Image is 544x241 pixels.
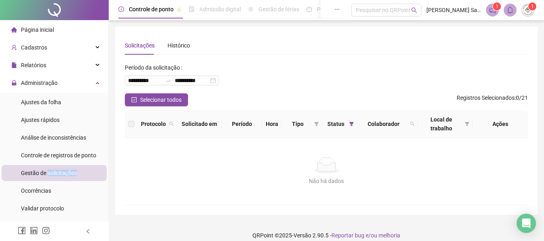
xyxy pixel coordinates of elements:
span: search [169,122,174,126]
span: Selecionar todos [140,95,182,104]
span: Controle de registros de ponto [21,152,96,159]
span: 1 [496,4,498,9]
span: facebook [18,227,26,235]
span: search [408,118,416,130]
div: Não há dados [134,177,518,185]
span: 1 [531,4,534,9]
th: Hora [262,110,281,138]
span: instagram [42,227,50,235]
span: bell [507,6,514,14]
span: Tipo [285,119,311,128]
sup: Atualize o seu contato no menu Meus Dados [528,2,536,10]
span: home [11,27,17,33]
span: Local de trabalho [421,115,461,133]
span: Página inicial [21,27,54,33]
span: lock [11,80,17,86]
span: to [165,77,172,84]
th: Período [221,110,262,138]
span: Reportar bug e/ou melhoria [331,232,400,239]
span: filter [349,122,354,126]
span: swap-right [165,77,172,84]
span: filter [347,118,356,130]
span: filter [314,122,319,126]
span: search [410,122,415,126]
span: clock-circle [118,6,124,12]
span: file-done [189,6,194,12]
span: Admissão digital [199,6,241,12]
sup: 1 [493,2,501,10]
div: Solicitações [125,41,155,50]
div: Ações [476,119,525,128]
span: check-square [131,97,137,103]
span: Cadastros [21,44,47,51]
span: Controle de ponto [129,6,174,12]
span: Validar protocolo [21,205,64,212]
th: Solicitado em [177,110,221,138]
span: Análise de inconsistências [21,134,86,141]
span: sun [248,6,254,12]
img: 40900 [522,4,534,16]
span: ellipsis [334,6,340,12]
span: Gestão de solicitações [21,170,77,176]
span: filter [465,122,470,126]
span: Administração [21,80,58,86]
span: Ajustes rápidos [21,117,60,123]
span: Relatórios [21,62,46,68]
span: Registros Selecionados [457,95,515,101]
span: dashboard [306,6,312,12]
span: Protocolo [141,119,166,128]
span: Painel do DP [317,6,348,12]
span: Versão [294,232,311,239]
div: Histórico [168,41,190,50]
span: Ajustes da folha [21,99,61,105]
span: pushpin [177,7,182,12]
span: file [11,62,17,68]
button: Selecionar todos [125,93,188,106]
span: Gestão de férias [259,6,299,12]
span: left [85,229,91,234]
label: Período da solicitação [125,61,185,74]
span: notification [489,6,496,14]
span: : 0 / 21 [457,93,528,106]
span: [PERSON_NAME] Sant'[PERSON_NAME] [426,6,481,14]
span: search [411,7,417,13]
span: Colaborador [360,119,407,128]
span: linkedin [30,227,38,235]
span: filter [312,118,321,130]
span: filter [463,113,471,134]
span: search [168,118,176,130]
span: user-add [11,45,17,50]
span: Status [325,119,346,128]
div: Open Intercom Messenger [517,214,536,233]
span: Ocorrências [21,187,51,194]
